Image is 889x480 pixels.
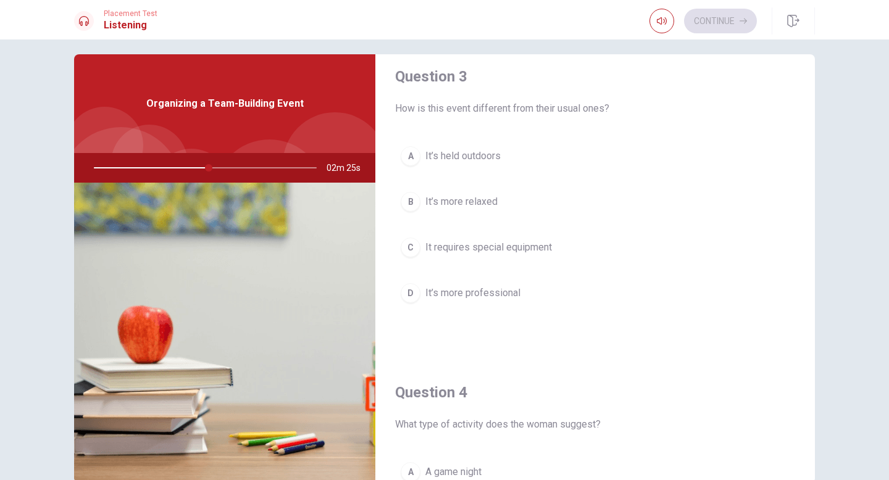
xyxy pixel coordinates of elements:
[401,146,420,166] div: A
[327,153,370,183] span: 02m 25s
[401,238,420,257] div: C
[395,383,795,402] h4: Question 4
[395,101,795,116] span: How is this event different from their usual ones?
[395,278,795,308] button: DIt’s more professional
[425,194,498,209] span: It’s more relaxed
[146,96,304,111] span: Organizing a Team-Building Event
[395,186,795,217] button: BIt’s more relaxed
[395,232,795,263] button: CIt requires special equipment
[425,240,552,255] span: It requires special equipment
[401,283,420,303] div: D
[425,465,482,479] span: A game night
[425,286,520,300] span: It’s more professional
[395,67,795,86] h4: Question 3
[425,149,501,163] span: It’s held outdoors
[395,417,795,432] span: What type of activity does the woman suggest?
[104,9,157,18] span: Placement Test
[401,192,420,212] div: B
[395,141,795,172] button: AIt’s held outdoors
[104,18,157,33] h1: Listening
